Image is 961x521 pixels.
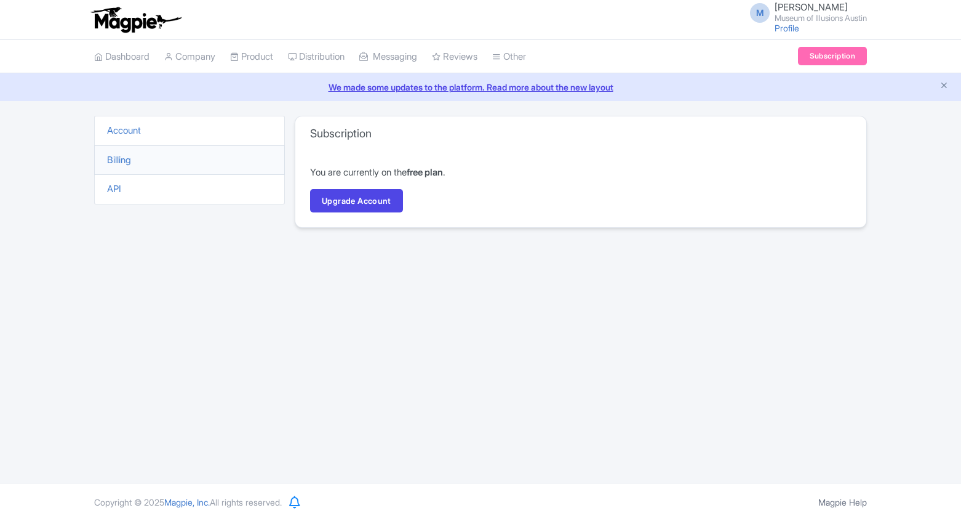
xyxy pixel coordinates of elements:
a: API [107,183,121,195]
a: We made some updates to the platform. Read more about the new layout [7,81,954,94]
a: Billing [107,154,131,166]
strong: free plan [407,166,443,178]
span: M [750,3,770,23]
a: Messaging [359,40,417,74]
a: Distribution [288,40,345,74]
div: Copyright © 2025 All rights reserved. [87,496,289,509]
a: Account [107,124,141,136]
p: You are currently on the . [310,166,851,180]
a: Upgrade Account [310,189,403,212]
a: Profile [775,23,799,33]
button: Close announcement [939,79,949,94]
h3: Subscription [310,127,372,140]
span: Magpie, Inc. [164,497,210,507]
span: [PERSON_NAME] [775,1,848,13]
a: Product [230,40,273,74]
small: Museum of Illusions Austin [775,14,867,22]
a: Dashboard [94,40,150,74]
a: Other [492,40,526,74]
a: Reviews [432,40,477,74]
a: Magpie Help [818,497,867,507]
img: logo-ab69f6fb50320c5b225c76a69d11143b.png [88,6,183,33]
a: M [PERSON_NAME] Museum of Illusions Austin [743,2,867,22]
a: Company [164,40,215,74]
a: Subscription [798,47,867,65]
